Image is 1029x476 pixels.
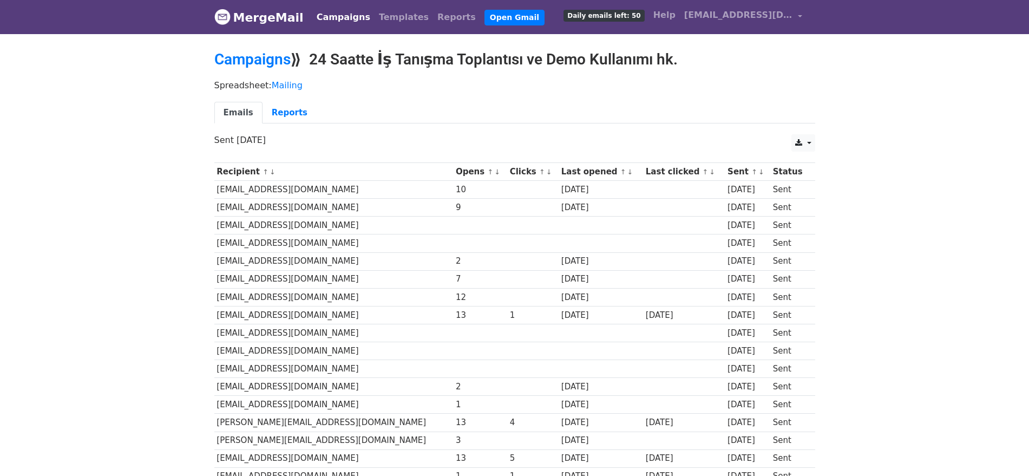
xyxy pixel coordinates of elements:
a: ↑ [263,168,268,176]
img: MergeMail logo [214,9,231,25]
a: [EMAIL_ADDRESS][DOMAIN_NAME] [680,4,807,30]
td: Sent [770,324,809,342]
a: Templates [375,6,433,28]
td: Sent [770,449,809,467]
div: [DATE] [561,184,640,196]
td: Sent [770,252,809,270]
a: ↓ [709,168,715,176]
td: Sent [770,234,809,252]
div: [DATE] [727,291,768,304]
a: MergeMail [214,6,304,29]
a: ↓ [270,168,276,176]
div: [DATE] [561,201,640,214]
td: Sent [770,378,809,396]
td: [EMAIL_ADDRESS][DOMAIN_NAME] [214,396,454,414]
div: 12 [456,291,504,304]
a: ↑ [539,168,545,176]
td: Sent [770,342,809,360]
div: 2 [456,255,504,268]
div: [DATE] [727,219,768,232]
a: ↑ [620,168,626,176]
a: Reports [433,6,480,28]
td: Sent [770,270,809,288]
div: 13 [456,309,504,322]
th: Status [770,163,809,181]
a: ↓ [758,168,764,176]
div: [DATE] [727,363,768,375]
div: [DATE] [727,201,768,214]
h2: ⟫ 24 Saatte İş Tanışma Toplantısı ve Demo Kullanımı hk. [214,50,815,69]
a: Emails [214,102,263,124]
td: Sent [770,217,809,234]
th: Last clicked [643,163,725,181]
a: Campaigns [312,6,375,28]
div: [DATE] [727,345,768,357]
div: 9 [456,201,504,214]
div: [DATE] [727,416,768,429]
div: [DATE] [727,273,768,285]
td: [PERSON_NAME][EMAIL_ADDRESS][DOMAIN_NAME] [214,432,454,449]
th: Last opened [559,163,643,181]
div: [DATE] [646,309,723,322]
a: Mailing [272,80,303,90]
div: [DATE] [727,452,768,465]
a: Daily emails left: 50 [559,4,648,26]
div: 1 [456,399,504,411]
a: Help [649,4,680,26]
th: Sent [725,163,770,181]
td: Sent [770,432,809,449]
a: ↓ [627,168,633,176]
td: Sent [770,306,809,324]
td: Sent [770,199,809,217]
td: [EMAIL_ADDRESS][DOMAIN_NAME] [214,217,454,234]
p: Spreadsheet: [214,80,815,91]
div: 4 [510,416,556,429]
td: [EMAIL_ADDRESS][DOMAIN_NAME] [214,449,454,467]
p: Sent [DATE] [214,134,815,146]
div: [DATE] [561,255,640,268]
td: [EMAIL_ADDRESS][DOMAIN_NAME] [214,288,454,306]
div: [DATE] [727,309,768,322]
div: 3 [456,434,504,447]
div: [DATE] [561,434,640,447]
td: [EMAIL_ADDRESS][DOMAIN_NAME] [214,324,454,342]
a: ↓ [494,168,500,176]
div: [DATE] [727,434,768,447]
td: [EMAIL_ADDRESS][DOMAIN_NAME] [214,378,454,396]
span: Daily emails left: 50 [563,10,644,22]
td: [EMAIL_ADDRESS][DOMAIN_NAME] [214,342,454,360]
td: Sent [770,414,809,432]
th: Opens [453,163,507,181]
td: [EMAIL_ADDRESS][DOMAIN_NAME] [214,234,454,252]
td: Sent [770,396,809,414]
th: Recipient [214,163,454,181]
td: Sent [770,360,809,378]
div: 13 [456,416,504,429]
td: Sent [770,181,809,199]
td: [EMAIL_ADDRESS][DOMAIN_NAME] [214,360,454,378]
div: 13 [456,452,504,465]
td: [EMAIL_ADDRESS][DOMAIN_NAME] [214,270,454,288]
td: [EMAIL_ADDRESS][DOMAIN_NAME] [214,306,454,324]
a: ↑ [751,168,757,176]
div: [DATE] [561,291,640,304]
div: [DATE] [561,309,640,322]
div: 2 [456,381,504,393]
div: [DATE] [646,452,723,465]
div: [DATE] [727,327,768,340]
div: [DATE] [646,416,723,429]
a: Reports [263,102,317,124]
div: [DATE] [727,399,768,411]
div: [DATE] [727,237,768,250]
a: ↓ [546,168,552,176]
td: [EMAIL_ADDRESS][DOMAIN_NAME] [214,181,454,199]
div: 7 [456,273,504,285]
span: [EMAIL_ADDRESS][DOMAIN_NAME] [684,9,792,22]
div: [DATE] [561,399,640,411]
a: Open Gmail [484,10,545,25]
div: [DATE] [727,381,768,393]
td: Sent [770,288,809,306]
td: [PERSON_NAME][EMAIL_ADDRESS][DOMAIN_NAME] [214,414,454,432]
td: [EMAIL_ADDRESS][DOMAIN_NAME] [214,199,454,217]
a: ↑ [487,168,493,176]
